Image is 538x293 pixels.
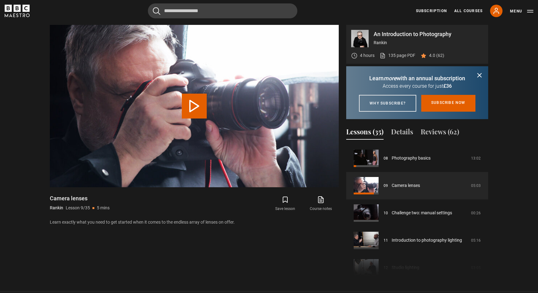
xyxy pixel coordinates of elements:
[384,75,397,81] i: more
[5,5,30,17] svg: BBC Maestro
[267,195,303,213] button: Save lesson
[429,52,444,59] p: 4.0 (62)
[97,205,110,211] p: 5 mins
[510,8,533,14] button: Toggle navigation
[374,40,483,46] p: Rankin
[421,127,459,140] button: Reviews (62)
[148,3,297,18] input: Search
[374,31,483,37] p: An Introduction to Photography
[360,52,375,59] p: 4 hours
[380,52,415,59] a: 135 page PDF
[50,219,339,226] p: Learn exactly what you need to get started when it comes to the endless array of lenses on offer.
[354,74,481,82] p: Learn with an annual subscription
[392,182,420,189] a: Camera lenses
[50,205,63,211] p: Rankin
[421,95,475,112] a: Subscribe now
[391,127,413,140] button: Details
[354,82,481,90] p: Access every course for just
[392,237,462,244] a: Introduction to photography lighting
[346,127,384,140] button: Lessons (35)
[359,95,416,112] a: Why subscribe?
[50,195,110,202] h1: Camera lenses
[416,8,447,14] a: Subscription
[454,8,483,14] a: All Courses
[443,83,452,89] span: £36
[153,7,160,15] button: Submit the search query
[392,210,452,216] a: Challenge two: manual settings
[392,155,431,161] a: Photography basics
[66,205,90,211] p: Lesson 9/35
[50,25,339,187] video-js: Video Player
[303,195,339,213] a: Course notes
[182,94,207,119] button: Play Lesson Camera lenses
